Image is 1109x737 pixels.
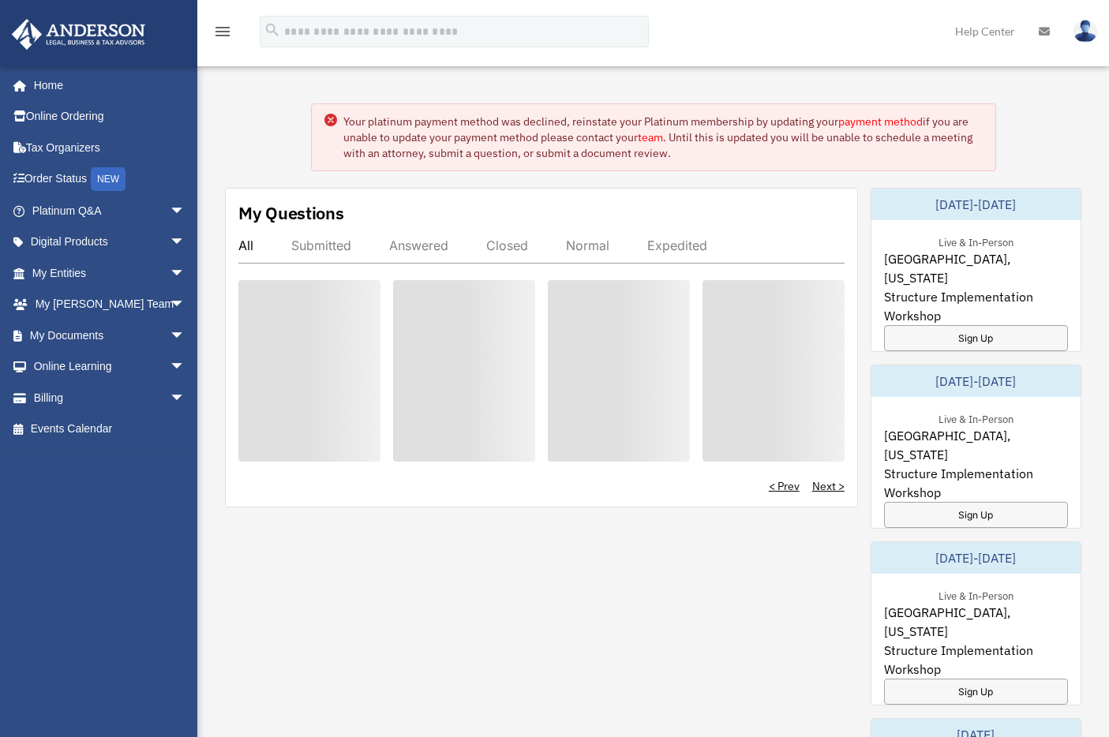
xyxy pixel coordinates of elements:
a: < Prev [769,478,800,494]
span: Structure Implementation Workshop [884,464,1068,502]
span: [GEOGRAPHIC_DATA], [US_STATE] [884,249,1068,287]
a: Sign Up [884,325,1068,351]
div: [DATE]-[DATE] [871,542,1081,574]
a: Platinum Q&Aarrow_drop_down [11,195,209,226]
div: NEW [91,167,126,191]
span: arrow_drop_down [170,257,201,290]
img: User Pic [1073,20,1097,43]
a: My [PERSON_NAME] Teamarrow_drop_down [11,289,209,320]
a: Next > [812,478,845,494]
div: Closed [486,238,528,253]
a: Online Ordering [11,101,209,133]
a: Billingarrow_drop_down [11,382,209,413]
div: Normal [566,238,609,253]
span: arrow_drop_down [170,289,201,321]
div: Answered [389,238,448,253]
div: [DATE]-[DATE] [871,365,1081,397]
a: menu [213,28,232,41]
a: Digital Productsarrow_drop_down [11,226,209,258]
span: [GEOGRAPHIC_DATA], [US_STATE] [884,603,1068,641]
a: My Entitiesarrow_drop_down [11,257,209,289]
img: Anderson Advisors Platinum Portal [7,19,150,50]
span: Structure Implementation Workshop [884,287,1068,325]
span: [GEOGRAPHIC_DATA], [US_STATE] [884,426,1068,464]
a: Tax Organizers [11,132,209,163]
span: arrow_drop_down [170,382,201,414]
span: arrow_drop_down [170,195,201,227]
div: Submitted [291,238,351,253]
a: My Documentsarrow_drop_down [11,320,209,351]
div: Live & In-Person [926,586,1026,603]
div: Expedited [647,238,707,253]
span: Structure Implementation Workshop [884,641,1068,679]
div: [DATE]-[DATE] [871,189,1081,220]
a: Sign Up [884,502,1068,528]
div: Live & In-Person [926,410,1026,426]
a: payment method [838,114,923,129]
span: arrow_drop_down [170,320,201,352]
i: menu [213,22,232,41]
a: Sign Up [884,679,1068,705]
span: arrow_drop_down [170,226,201,259]
div: My Questions [238,201,344,225]
a: Order StatusNEW [11,163,209,196]
a: team [638,130,663,144]
div: All [238,238,253,253]
div: Your platinum payment method was declined, reinstate your Platinum membership by updating your if... [343,114,983,161]
a: Home [11,69,201,101]
i: search [264,21,281,39]
a: Events Calendar [11,413,209,445]
div: Live & In-Person [926,233,1026,249]
a: Online Learningarrow_drop_down [11,351,209,383]
span: arrow_drop_down [170,351,201,383]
